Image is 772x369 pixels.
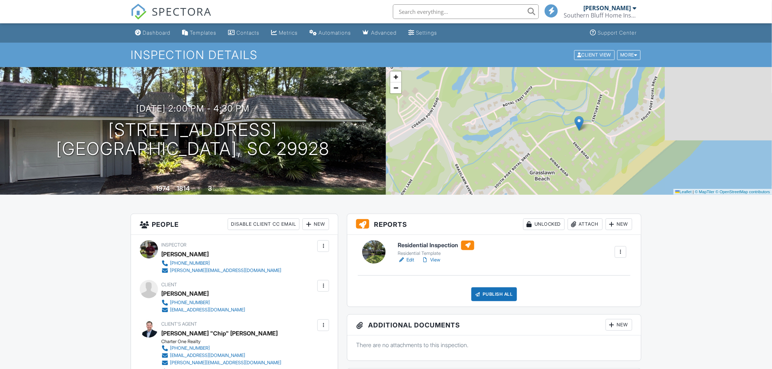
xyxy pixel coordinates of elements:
[598,30,637,36] div: Support Center
[574,50,615,60] div: Client View
[131,214,338,235] h3: People
[347,315,641,335] h3: Additional Documents
[161,249,209,260] div: [PERSON_NAME]
[617,50,641,60] div: More
[302,218,329,230] div: New
[564,12,637,19] div: Southern Bluff Home Inspections
[360,26,399,40] a: Advanced
[161,328,278,339] a: [PERSON_NAME] "Chip" [PERSON_NAME]
[131,4,147,20] img: The Best Home Inspection Software - Spectora
[170,260,210,266] div: [PHONE_NUMBER]
[136,104,250,113] h3: [DATE] 2:00 pm - 4:30 pm
[57,120,330,159] h1: [STREET_ADDRESS] [GEOGRAPHIC_DATA], SC 29928
[390,82,401,93] a: Zoom out
[161,339,287,345] div: Charter One Realty
[398,256,414,264] a: Edit
[236,30,259,36] div: Contacts
[161,267,281,274] a: [PERSON_NAME][EMAIL_ADDRESS][DOMAIN_NAME]
[161,345,281,352] a: [PHONE_NUMBER]
[716,190,770,194] a: © OpenStreetMap contributors
[177,184,190,192] div: 1814
[170,307,245,313] div: [EMAIL_ADDRESS][DOMAIN_NAME]
[306,26,354,40] a: Automations (Basic)
[161,321,197,327] span: Client's Agent
[152,4,212,19] span: SPECTORA
[371,30,397,36] div: Advanced
[675,190,692,194] a: Leaflet
[161,288,209,299] div: [PERSON_NAME]
[319,30,351,36] div: Automations
[575,116,584,131] img: Marker
[156,184,170,192] div: 1974
[143,30,170,36] div: Dashboard
[131,48,641,61] h1: Inspection Details
[695,190,715,194] a: © MapTiler
[347,214,641,235] h3: Reports
[191,186,201,192] span: sq. ft.
[161,260,281,267] a: [PHONE_NUMBER]
[131,10,212,25] a: SPECTORA
[421,256,440,264] a: View
[394,72,398,81] span: +
[225,26,262,40] a: Contacts
[390,71,401,82] a: Zoom in
[161,242,186,248] span: Inspector
[132,26,173,40] a: Dashboard
[268,26,301,40] a: Metrics
[471,287,517,301] div: Publish All
[161,359,281,366] a: [PERSON_NAME][EMAIL_ADDRESS][DOMAIN_NAME]
[170,268,281,273] div: [PERSON_NAME][EMAIL_ADDRESS][DOMAIN_NAME]
[587,26,640,40] a: Support Center
[356,341,632,349] p: There are no attachments to this inspection.
[279,30,298,36] div: Metrics
[394,83,398,92] span: −
[170,345,210,351] div: [PHONE_NUMBER]
[161,299,245,306] a: [PHONE_NUMBER]
[161,306,245,314] a: [EMAIL_ADDRESS][DOMAIN_NAME]
[693,190,694,194] span: |
[228,218,300,230] div: Disable Client CC Email
[190,30,216,36] div: Templates
[393,4,539,19] input: Search everything...
[208,184,212,192] div: 3
[161,282,177,287] span: Client
[584,4,631,12] div: [PERSON_NAME]
[179,26,219,40] a: Templates
[147,186,155,192] span: Built
[606,218,632,230] div: New
[398,241,474,250] h6: Residential Inspection
[398,241,474,257] a: Residential Inspection Residential Template
[568,218,603,230] div: Attach
[398,250,474,256] div: Residential Template
[170,360,281,366] div: [PERSON_NAME][EMAIL_ADDRESS][DOMAIN_NAME]
[213,186,233,192] span: bedrooms
[170,353,245,358] div: [EMAIL_ADDRESS][DOMAIN_NAME]
[416,30,437,36] div: Settings
[170,300,210,306] div: [PHONE_NUMBER]
[606,319,632,331] div: New
[523,218,565,230] div: Unlocked
[574,52,617,57] a: Client View
[405,26,440,40] a: Settings
[161,352,281,359] a: [EMAIL_ADDRESS][DOMAIN_NAME]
